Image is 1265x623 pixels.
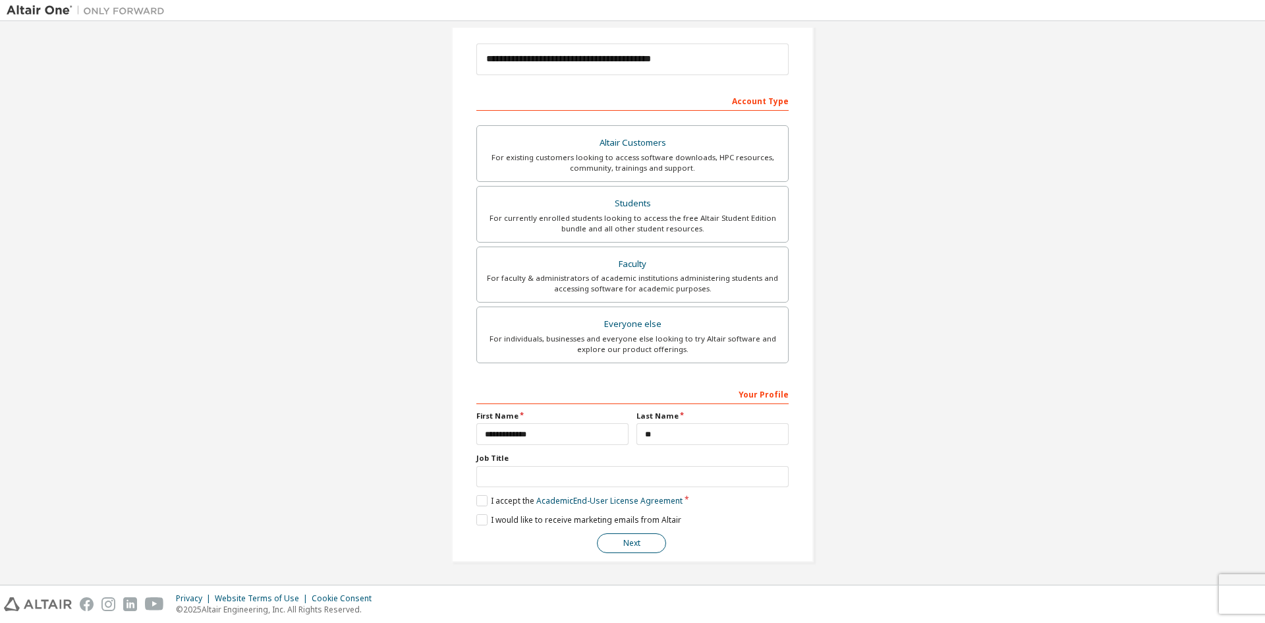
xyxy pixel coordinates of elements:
[80,597,94,611] img: facebook.svg
[485,334,780,355] div: For individuals, businesses and everyone else looking to try Altair software and explore our prod...
[312,593,379,604] div: Cookie Consent
[176,593,215,604] div: Privacy
[176,604,379,615] p: © 2025 Altair Engineering, Inc. All Rights Reserved.
[215,593,312,604] div: Website Terms of Use
[4,597,72,611] img: altair_logo.svg
[485,134,780,152] div: Altair Customers
[485,213,780,234] div: For currently enrolled students looking to access the free Altair Student Edition bundle and all ...
[485,273,780,294] div: For faculty & administrators of academic institutions administering students and accessing softwa...
[476,495,683,506] label: I accept the
[476,453,789,463] label: Job Title
[485,152,780,173] div: For existing customers looking to access software downloads, HPC resources, community, trainings ...
[476,383,789,404] div: Your Profile
[485,255,780,274] div: Faculty
[476,514,681,525] label: I would like to receive marketing emails from Altair
[476,411,629,421] label: First Name
[636,411,789,421] label: Last Name
[123,597,137,611] img: linkedin.svg
[597,533,666,553] button: Next
[536,495,683,506] a: Academic End-User License Agreement
[101,597,115,611] img: instagram.svg
[485,315,780,334] div: Everyone else
[145,597,164,611] img: youtube.svg
[485,194,780,213] div: Students
[7,4,171,17] img: Altair One
[476,90,789,111] div: Account Type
